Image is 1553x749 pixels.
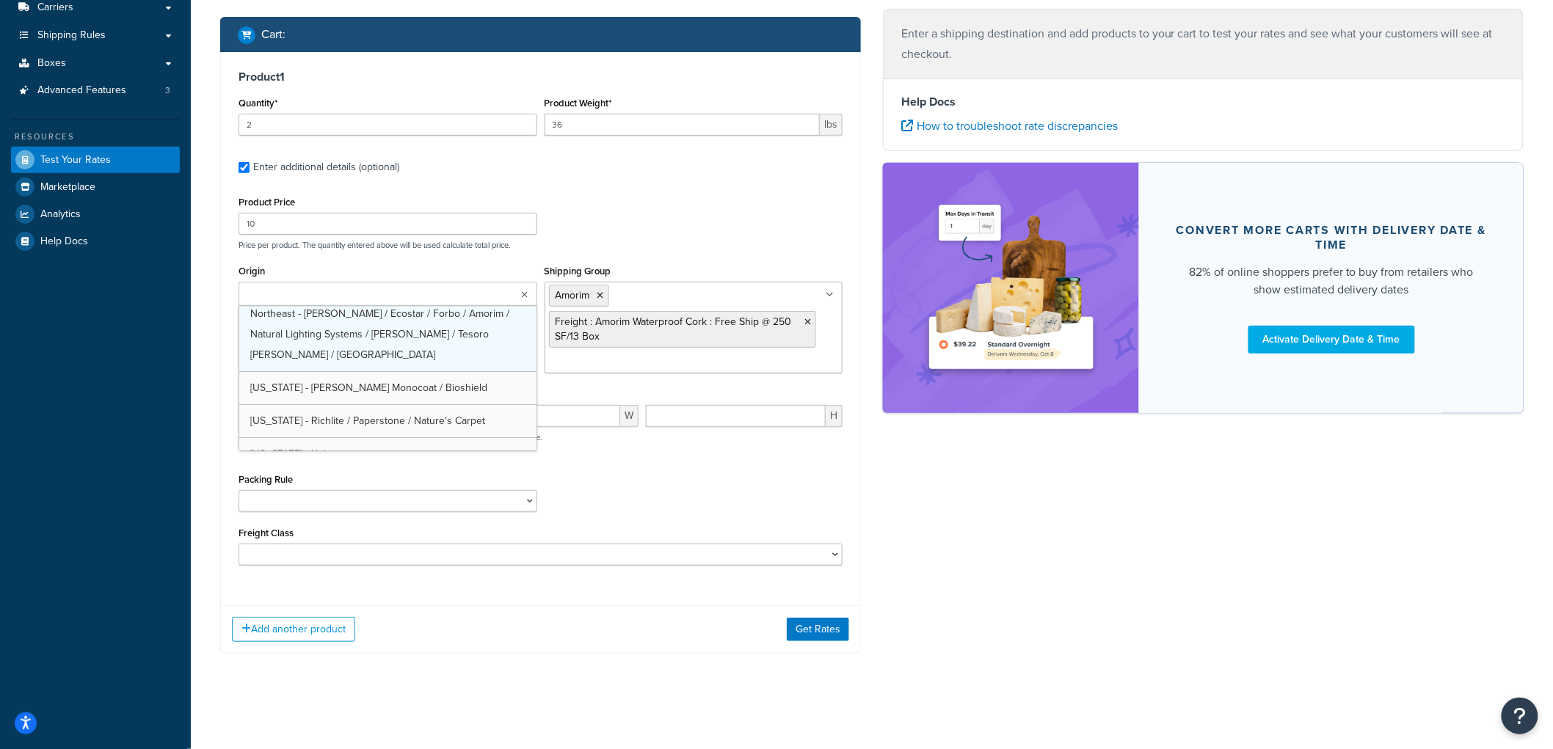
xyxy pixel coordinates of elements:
p: Enter a shipping destination and add products to your cart to test your rates and see what your c... [901,23,1505,65]
label: Quantity* [239,98,277,109]
label: Shipping Group [545,266,611,277]
span: H [826,405,843,427]
h4: Help Docs [901,93,1505,111]
img: feature-image-ddt-36eae7f7280da8017bfb280eaccd9c446f90b1fe08728e4019434db127062ab4.png [920,185,1103,391]
span: [US_STATE] - Richlite / Paperstone / Nature's Carpet [250,413,485,428]
h2: Cart : [261,28,285,41]
div: 82% of online shoppers prefer to buy from retailers who show estimated delivery dates [1174,263,1488,299]
div: Enter additional details (optional) [253,157,399,178]
a: Advanced Features3 [11,77,180,104]
a: Help Docs [11,228,180,255]
label: Product Weight* [545,98,612,109]
input: 0.00 [545,114,821,136]
a: Northeast - [PERSON_NAME] / Ecostar / Forbo / Amorim / Natural Lighting Systems / [PERSON_NAME] /... [239,298,537,371]
label: Freight Class [239,527,294,538]
p: Dimensions per product. The quantity entered above will be used calculate total volume. [235,432,542,442]
span: Amorim [556,288,590,303]
button: Open Resource Center [1502,698,1538,734]
a: Test Your Rates [11,147,180,173]
span: Analytics [40,208,81,221]
a: Boxes [11,50,180,77]
button: Add another product [232,617,355,642]
label: Product Price [239,197,295,208]
a: [US_STATE] - Richlite / Paperstone / Nature's Carpet [239,405,537,437]
div: Resources [11,131,180,143]
span: W [620,405,639,427]
label: Origin [239,266,265,277]
label: Packing Rule [239,474,293,485]
input: 0 [239,114,537,136]
span: Help Docs [40,235,88,248]
span: Marketplace [40,181,95,194]
h3: Product 1 [239,70,843,84]
span: Carriers [37,1,73,14]
a: Shipping Rules [11,22,180,49]
a: How to troubleshoot rate discrepancies [901,117,1118,134]
a: [US_STATE] - Xela [239,438,537,470]
span: [US_STATE] - [PERSON_NAME] Monocoat / Bioshield [250,380,487,395]
span: [US_STATE] - Xela [250,446,331,461]
span: 3 [165,84,170,97]
span: lbs [820,114,843,136]
button: Get Rates [787,618,849,641]
p: Price per product. The quantity entered above will be used calculate total price. [235,240,846,250]
span: Boxes [37,57,66,70]
li: Advanced Features [11,77,180,104]
a: Marketplace [11,174,180,200]
span: Shipping Rules [37,29,106,42]
span: Advanced Features [37,84,126,97]
a: [US_STATE] - [PERSON_NAME] Monocoat / Bioshield [239,372,537,404]
a: Analytics [11,201,180,227]
div: Convert more carts with delivery date & time [1174,223,1488,252]
span: Test Your Rates [40,154,111,167]
span: Freight : Amorim Waterproof Cork : Free Ship @ 250 SF/13 Box [556,314,792,344]
input: Enter additional details (optional) [239,162,250,173]
span: Northeast - [PERSON_NAME] / Ecostar / Forbo / Amorim / Natural Lighting Systems / [PERSON_NAME] /... [250,306,509,362]
a: Activate Delivery Date & Time [1248,326,1415,354]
